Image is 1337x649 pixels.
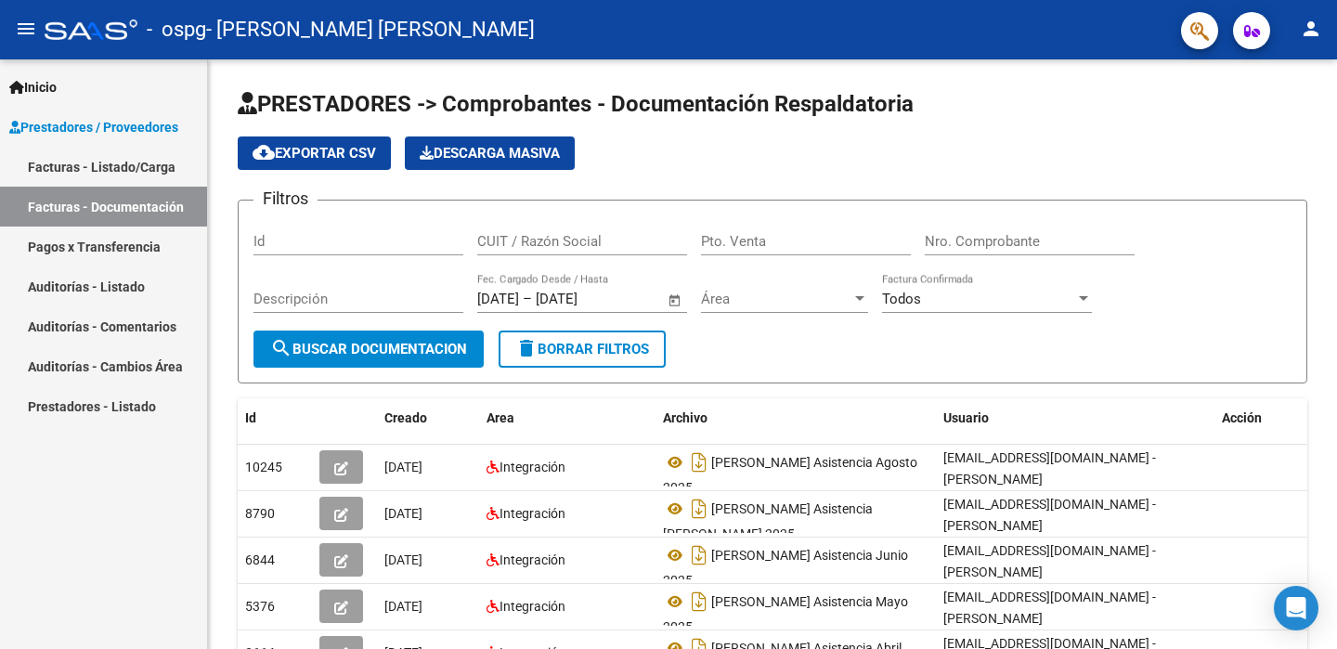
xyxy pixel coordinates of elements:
[1300,18,1322,40] mat-icon: person
[1222,410,1262,425] span: Acción
[253,331,484,368] button: Buscar Documentacion
[536,291,626,307] input: Fecha fin
[384,410,427,425] span: Creado
[384,506,422,521] span: [DATE]
[500,506,565,521] span: Integración
[405,136,575,170] button: Descarga Masiva
[656,398,936,438] datatable-header-cell: Archivo
[943,543,1156,579] span: [EMAIL_ADDRESS][DOMAIN_NAME] - [PERSON_NAME]
[405,136,575,170] app-download-masive: Descarga masiva de comprobantes (adjuntos)
[936,398,1214,438] datatable-header-cell: Usuario
[943,410,989,425] span: Usuario
[943,497,1156,533] span: [EMAIL_ADDRESS][DOMAIN_NAME] - [PERSON_NAME]
[253,141,275,163] mat-icon: cloud_download
[270,337,292,359] mat-icon: search
[15,18,37,40] mat-icon: menu
[1214,398,1307,438] datatable-header-cell: Acción
[1274,586,1318,630] div: Open Intercom Messenger
[500,599,565,614] span: Integración
[245,410,256,425] span: Id
[147,9,206,50] span: - ospg
[9,77,57,97] span: Inicio
[384,552,422,567] span: [DATE]
[384,599,422,614] span: [DATE]
[882,291,921,307] span: Todos
[238,91,914,117] span: PRESTADORES -> Comprobantes - Documentación Respaldatoria
[663,410,707,425] span: Archivo
[500,552,565,567] span: Integración
[663,548,908,588] span: [PERSON_NAME] Asistencia Junio 2025
[206,9,535,50] span: - [PERSON_NAME] [PERSON_NAME]
[663,501,873,541] span: [PERSON_NAME] Asistencia [PERSON_NAME] 2025
[499,331,666,368] button: Borrar Filtros
[663,455,917,495] span: [PERSON_NAME] Asistencia Agosto 2025
[701,291,851,307] span: Área
[377,398,479,438] datatable-header-cell: Creado
[253,186,318,212] h3: Filtros
[487,410,514,425] span: Area
[384,460,422,474] span: [DATE]
[238,398,312,438] datatable-header-cell: Id
[245,460,282,474] span: 10245
[238,136,391,170] button: Exportar CSV
[687,448,711,477] i: Descargar documento
[477,291,519,307] input: Fecha inicio
[943,590,1156,626] span: [EMAIL_ADDRESS][DOMAIN_NAME] - [PERSON_NAME]
[245,552,275,567] span: 6844
[515,341,649,357] span: Borrar Filtros
[665,290,686,311] button: Open calendar
[687,587,711,617] i: Descargar documento
[420,145,560,162] span: Descarga Masiva
[523,291,532,307] span: –
[515,337,538,359] mat-icon: delete
[270,341,467,357] span: Buscar Documentacion
[245,599,275,614] span: 5376
[9,117,178,137] span: Prestadores / Proveedores
[245,506,275,521] span: 8790
[479,398,656,438] datatable-header-cell: Area
[687,540,711,570] i: Descargar documento
[253,145,376,162] span: Exportar CSV
[500,460,565,474] span: Integración
[663,594,908,634] span: [PERSON_NAME] Asistencia Mayo 2025
[687,494,711,524] i: Descargar documento
[943,450,1156,487] span: [EMAIL_ADDRESS][DOMAIN_NAME] - [PERSON_NAME]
